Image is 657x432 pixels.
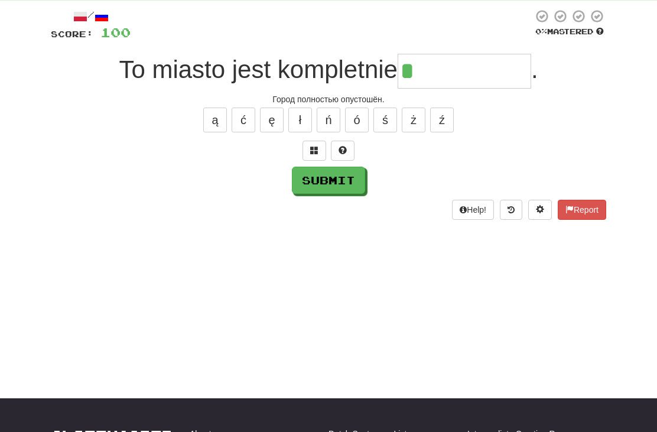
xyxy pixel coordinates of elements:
[373,108,397,133] button: ś
[232,108,255,133] button: ć
[260,108,284,133] button: ę
[535,27,547,37] span: 0 %
[345,108,369,133] button: ó
[533,27,606,38] div: Mastered
[288,108,312,133] button: ł
[531,56,538,84] span: .
[303,141,326,161] button: Switch sentence to multiple choice alt+p
[100,25,131,40] span: 100
[331,141,354,161] button: Single letter hint - you only get 1 per sentence and score half the points! alt+h
[51,9,131,24] div: /
[452,200,494,220] button: Help!
[203,108,227,133] button: ą
[292,167,365,194] button: Submit
[119,56,398,84] span: To miasto jest kompletnie
[402,108,425,133] button: ż
[317,108,340,133] button: ń
[430,108,454,133] button: ź
[558,200,606,220] button: Report
[500,200,522,220] button: Round history (alt+y)
[51,94,606,106] div: Город полностью опустошён.
[51,30,93,40] span: Score:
